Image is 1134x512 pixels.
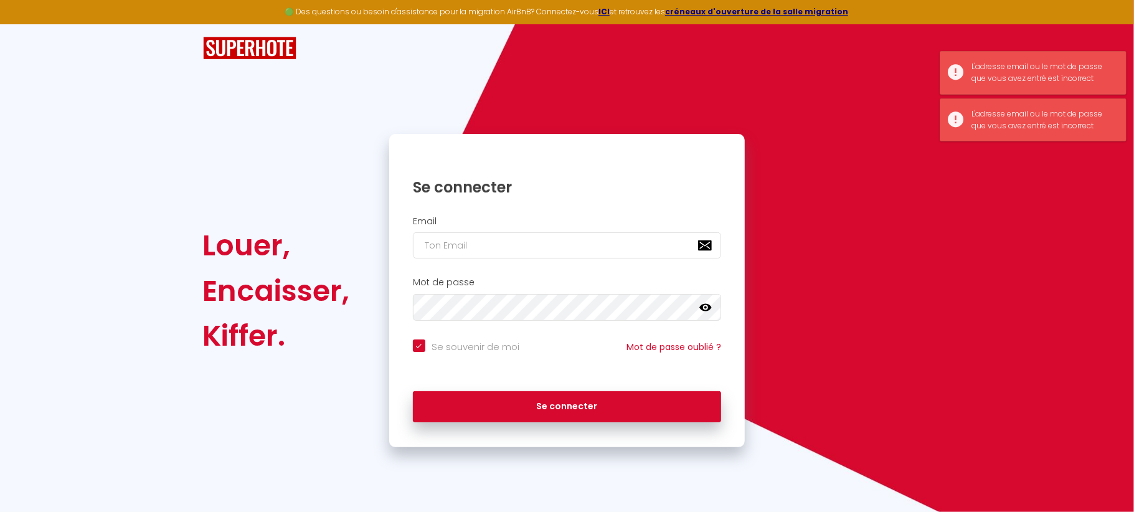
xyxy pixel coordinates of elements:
img: SuperHote logo [203,37,296,60]
div: Louer, [203,223,350,268]
div: L'adresse email ou le mot de passe que vous avez entré est incorrect [971,108,1113,132]
div: Encaisser, [203,268,350,313]
a: Mot de passe oublié ? [626,341,721,353]
div: L'adresse email ou le mot de passe que vous avez entré est incorrect [971,61,1113,85]
a: créneaux d'ouverture de la salle migration [665,6,848,17]
button: Se connecter [413,391,722,422]
h1: Se connecter [413,178,722,197]
div: Kiffer. [203,313,350,358]
input: Ton Email [413,232,722,258]
a: ICI [598,6,610,17]
h2: Mot de passe [413,277,722,288]
h2: Email [413,216,722,227]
